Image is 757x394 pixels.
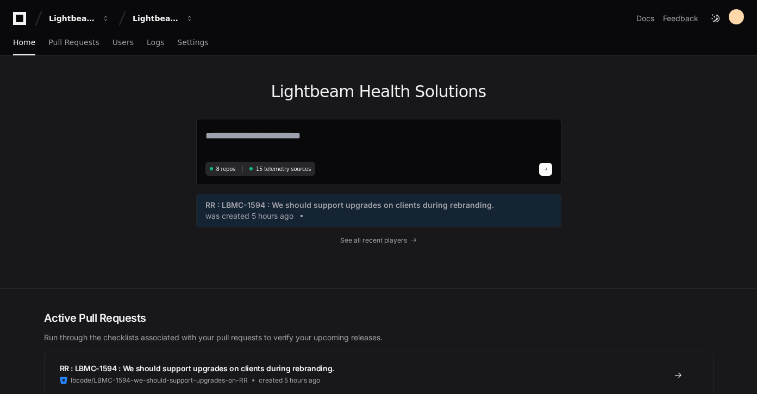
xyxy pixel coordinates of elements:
[259,376,320,385] span: created 5 hours ago
[636,13,654,24] a: Docs
[133,13,179,24] div: Lightbeam Health Solutions
[48,39,99,46] span: Pull Requests
[147,39,164,46] span: Logs
[48,30,99,55] a: Pull Requests
[216,165,236,173] span: 8 repos
[112,30,134,55] a: Users
[128,9,198,28] button: Lightbeam Health Solutions
[196,82,561,101] h1: Lightbeam Health Solutions
[45,9,114,28] button: Lightbeam Health
[60,364,334,373] span: RR : LBMC-1594 : We should support upgrades on clients during rebranding.
[196,236,561,245] a: See all recent players
[663,13,698,24] button: Feedback
[13,30,35,55] a: Home
[177,39,208,46] span: Settings
[177,30,208,55] a: Settings
[147,30,164,55] a: Logs
[49,13,96,24] div: Lightbeam Health
[44,310,714,326] h2: Active Pull Requests
[205,200,552,221] a: RR : LBMC-1594 : We should support upgrades on clients during rebranding.was created 5 hours ago
[256,165,311,173] span: 15 telemetry sources
[340,236,407,245] span: See all recent players
[112,39,134,46] span: Users
[44,332,714,343] p: Run through the checklists associated with your pull requests to verify your upcoming releases.
[71,376,248,385] span: lbcode/LBMC-1594-we-should-support-upgrades-on-RR
[13,39,35,46] span: Home
[205,200,494,211] span: RR : LBMC-1594 : We should support upgrades on clients during rebranding.
[205,211,293,221] span: was created 5 hours ago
